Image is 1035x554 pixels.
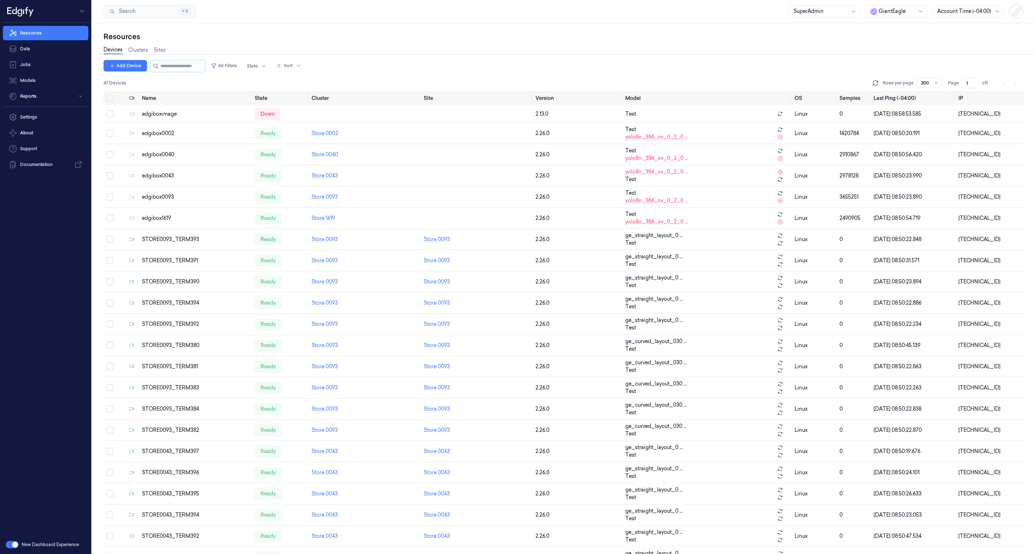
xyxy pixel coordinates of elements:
p: linux [795,490,834,498]
a: Store 0093 [312,342,338,348]
a: Store 0093 [424,384,450,391]
p: linux [795,110,834,118]
a: Store 0093 [312,300,338,306]
span: Test [625,494,636,501]
p: linux [795,405,834,413]
span: Test [625,176,636,183]
a: Store 0093 [424,342,450,348]
a: Store 0043 [312,448,338,454]
div: 2.26.0 [535,405,620,413]
span: ge_straight_layout_0 ... [625,253,683,260]
span: of 1 [982,80,993,86]
span: Test [625,430,636,438]
span: Test [625,211,636,218]
div: STORE0043_TERM394 [142,511,249,519]
span: yolo8n_384_ov_0_2_0 ... [625,218,688,226]
div: 0 [839,236,868,243]
div: [TECHNICAL_ID] [958,320,1021,328]
div: [TECHNICAL_ID] [958,363,1021,370]
div: [TECHNICAL_ID] [958,130,1021,137]
button: Toggle Navigation [77,5,88,17]
span: ge_curved_layout_030 ... [625,423,687,430]
div: [TECHNICAL_ID] [958,342,1021,349]
div: STORE0043_TERM392 [142,532,249,540]
button: Select row [106,110,114,117]
a: Store 0093 [312,384,338,391]
div: [TECHNICAL_ID] [958,193,1021,201]
a: Store 0093 [312,427,338,433]
div: 0 [839,384,868,392]
div: [TECHNICAL_ID] [958,469,1021,476]
button: Select row [106,469,114,476]
span: ge_curved_layout_030 ... [625,359,687,366]
div: 2.26.0 [535,172,620,180]
span: Test [625,303,636,310]
button: Select row [106,490,114,497]
div: 2.26.0 [535,278,620,286]
a: Store 0043 [312,533,338,539]
div: ready [255,530,282,542]
a: Store 0093 [424,427,450,433]
span: ge_curved_layout_030 ... [625,401,687,409]
a: Store 0093 [424,363,450,370]
span: Test [625,345,636,353]
div: 0 [839,490,868,498]
div: edgibox0043 [142,172,249,180]
span: Test [625,147,636,154]
button: Select row [106,172,114,179]
button: Select row [106,299,114,306]
span: ge_straight_layout_0 ... [625,295,683,303]
div: [TECHNICAL_ID] [958,511,1021,519]
div: 2490905 [839,214,868,222]
p: Rows per page [883,80,914,86]
p: linux [795,172,834,180]
span: Test [625,536,636,544]
a: Store 0093 [312,236,338,243]
span: 47 Devices [103,80,126,86]
div: 2.26.0 [535,490,620,498]
p: linux [795,448,834,455]
th: Site [421,91,533,105]
div: [DATE] 08:50:20.191 [874,130,952,137]
div: 3655251 [839,193,868,201]
span: yolo8n_384_ov_0_2_0 ... [625,168,688,176]
div: STORE0093_TERM383 [142,384,249,392]
a: Store 0093 [312,321,338,327]
p: linux [795,363,834,370]
div: ready [255,318,282,330]
div: STORE0093_TERM392 [142,320,249,328]
div: ready [255,445,282,457]
div: STORE0043_TERM397 [142,448,249,455]
span: Test [625,515,636,522]
button: Search⌘K [103,5,195,18]
div: 0 [839,257,868,264]
div: [DATE] 08:50:31.571 [874,257,952,264]
div: ready [255,340,282,351]
p: linux [795,193,834,201]
p: linux [795,236,834,243]
a: Store 0093 [312,257,338,264]
div: 2.26.0 [535,511,620,519]
nav: pagination [999,78,1021,88]
th: OS [792,91,837,105]
div: [TECHNICAL_ID] [958,448,1021,455]
div: ready [255,488,282,499]
span: yolo8n_384_ov_0_2_0 ... [625,197,688,204]
div: [DATE] 08:50:22.886 [874,299,952,307]
th: Version [533,91,622,105]
div: edgiboximage [142,110,249,118]
button: Select row [106,405,114,412]
div: STORE0093_TERM394 [142,299,249,307]
div: 2.26.0 [535,130,620,137]
span: ge_straight_layout_0 ... [625,465,683,472]
div: 0 [839,405,868,413]
div: 2978128 [839,172,868,180]
div: ready [255,382,282,393]
th: State [252,91,308,105]
span: Test [625,189,636,197]
p: linux [795,151,834,158]
div: STORE0043_TERM395 [142,490,249,498]
div: 2.26.0 [535,193,620,201]
a: Store 0093 [424,300,450,306]
span: ge_straight_layout_0 ... [625,444,683,451]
